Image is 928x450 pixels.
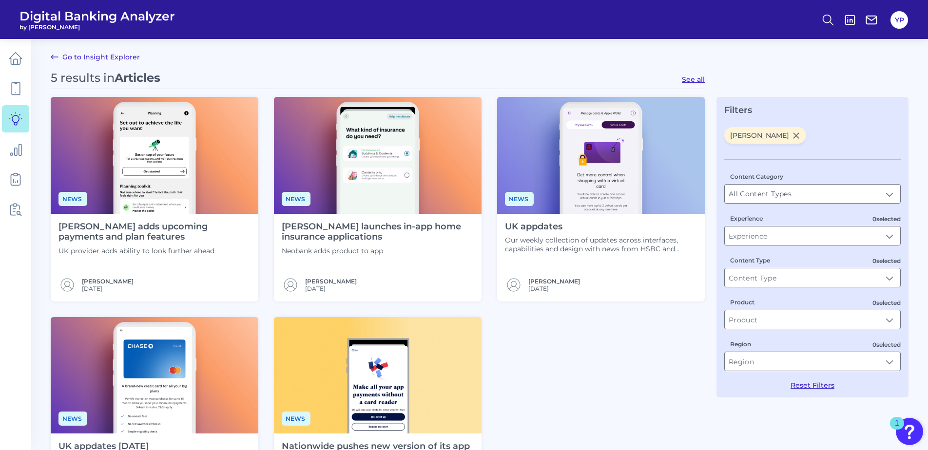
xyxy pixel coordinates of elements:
[274,97,482,214] img: News - Phone (2).png
[505,222,697,232] h4: UK appdates
[19,9,175,23] span: Digital Banking Analyzer
[896,418,923,445] button: Open Resource Center, 1 new notification
[82,285,134,292] span: [DATE]
[282,192,310,206] span: News
[505,192,534,206] span: News
[505,194,534,203] a: News
[282,246,474,255] p: Neobank adds product to app
[51,97,258,214] img: News - Phone (4).png
[58,246,251,255] p: UK provider adds ability to look further ahead
[730,299,754,306] label: Product
[528,278,580,285] a: [PERSON_NAME]
[282,412,310,426] span: News
[58,413,87,423] a: News
[730,257,770,264] label: Content Type
[58,192,87,206] span: News
[725,352,900,371] input: Region
[730,173,783,180] label: Content Category
[51,51,140,63] a: Go to Insight Explorer
[58,412,87,426] span: News
[725,226,900,245] input: Experience
[115,71,160,85] span: Articles
[82,278,134,285] a: [PERSON_NAME]
[19,23,175,31] span: by [PERSON_NAME]
[274,317,482,434] img: Nationwide.png
[305,278,357,285] a: [PERSON_NAME]
[791,381,834,390] button: Reset Filters
[51,71,160,85] div: 5 results in
[895,423,899,436] div: 1
[725,268,900,287] input: Content Type
[724,127,806,144] span: [PERSON_NAME]
[282,222,474,243] h4: [PERSON_NAME] launches in-app home insurance applications
[282,413,310,423] a: News
[282,194,310,203] a: News
[58,222,251,243] h4: [PERSON_NAME] adds upcoming payments and plan features
[725,310,900,329] input: Product
[730,215,763,222] label: Experience
[58,194,87,203] a: News
[497,97,705,214] img: Appdates - Phone (9).png
[51,317,258,434] img: News - Phone (30).png
[890,11,908,29] button: YP
[305,285,357,292] span: [DATE]
[682,75,705,84] button: See all
[505,236,697,253] p: Our weekly collection of updates across interfaces, capabilities and design with news from HSBC a...
[724,105,752,115] span: Filters
[730,340,751,348] label: Region
[528,285,580,292] span: [DATE]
